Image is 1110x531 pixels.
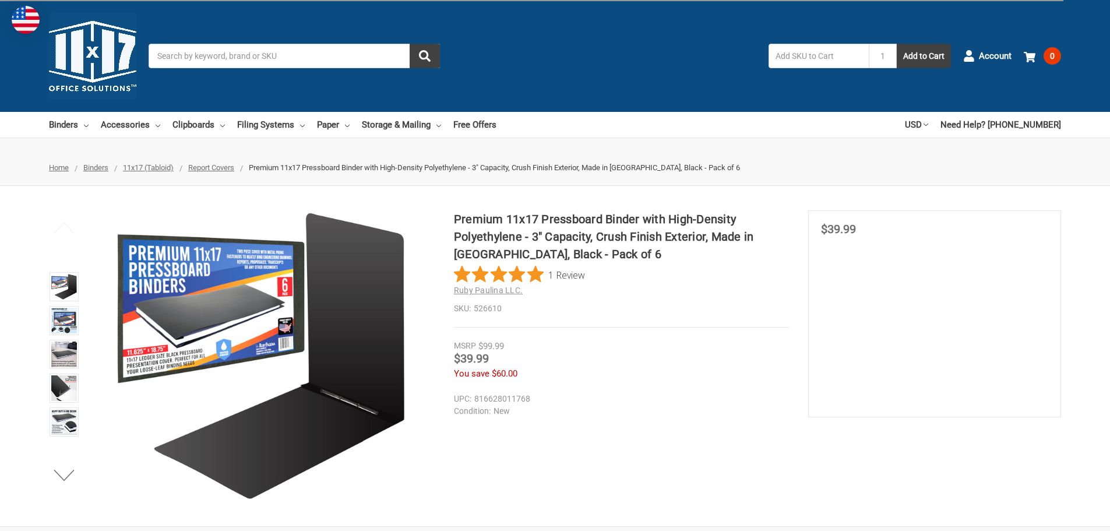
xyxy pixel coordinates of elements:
a: Binders [49,112,89,138]
dd: New [454,405,784,417]
a: 0 [1024,41,1061,71]
iframe: Google Customer Reviews [1014,500,1110,531]
input: Search by keyword, brand or SKU [149,44,440,68]
a: USD [905,112,928,138]
span: Premium 11x17 Pressboard Binder with High-Density Polyethylene - 3" Capacity, Crush Finish Exteri... [249,163,740,172]
img: Premium 11x17 Pressboard Binder with High-Density Polyethylene - 3" Capacity, Crush Finish Exteri... [51,308,77,333]
a: Home [49,163,69,172]
button: Add to Cart [897,44,951,68]
dd: 526610 [454,303,789,315]
img: duty and tax information for United States [12,6,40,34]
span: You save [454,368,489,379]
a: Storage & Mailing [362,112,441,138]
span: $99.99 [478,341,504,351]
a: 11x17 (Tabloid) [123,163,174,172]
a: Account [963,41,1012,71]
div: MSRP [454,340,476,352]
a: Clipboards [172,112,225,138]
img: Premium 11x17 Pressboard Binder with High-Density Polyethylene - 3" Capacity, Crush Finish Exteri... [51,375,77,401]
a: Binders [83,163,108,172]
img: Premium 11x17 Pressboard Binder with High-Density Polyethylene - 3" Capacity, Crush Finish Exteri... [51,409,77,435]
dd: 816628011768 [454,393,784,405]
dt: Condition: [454,405,491,417]
img: Premium 11x17 Pressboard Binder with High-Density Polyethylene - 3" Capacity, Crush Finish Exteri... [116,210,407,502]
a: Paper [317,112,350,138]
img: 11x17.com [49,12,136,100]
dt: SKU: [454,303,471,315]
img: Premium 11x17 Pressboard Binder with High-Density Polyethylene - 3" Capacity, Crush Finish Exteri... [51,274,77,300]
span: $60.00 [492,368,517,379]
input: Add SKU to Cart [769,44,869,68]
span: 0 [1044,47,1061,65]
span: 1 Review [548,266,585,283]
h1: Premium 11x17 Pressboard Binder with High-Density Polyethylene - 3" Capacity, Crush Finish Exteri... [454,210,789,263]
span: $39.99 [454,351,489,365]
a: Free Offers [453,112,496,138]
a: Ruby Paulina LLC. [454,286,523,295]
dt: UPC: [454,393,471,405]
img: Ruby Paulina 11x17 Pressboard Binder [51,342,77,367]
a: Filing Systems [237,112,305,138]
button: Previous [47,216,82,240]
a: Need Help? [PHONE_NUMBER] [940,112,1061,138]
a: Report Covers [188,163,234,172]
button: Rated 5 out of 5 stars from 1 reviews. Jump to reviews. [454,266,585,283]
span: Account [979,50,1012,63]
a: Accessories [101,112,160,138]
button: Next [47,463,82,487]
span: $39.99 [821,222,856,236]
